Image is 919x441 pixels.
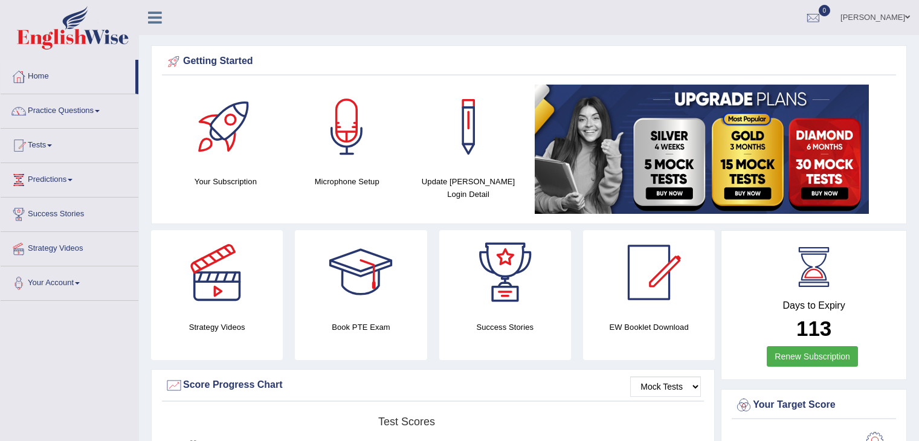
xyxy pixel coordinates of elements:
a: Strategy Videos [1,232,138,262]
h4: Your Subscription [171,175,280,188]
h4: Success Stories [439,321,571,333]
div: Your Target Score [735,396,893,414]
a: Success Stories [1,198,138,228]
h4: EW Booklet Download [583,321,715,333]
div: Getting Started [165,53,893,71]
span: 0 [819,5,831,16]
a: Tests [1,129,138,159]
div: Score Progress Chart [165,376,701,394]
h4: Microphone Setup [292,175,402,188]
b: 113 [796,317,831,340]
img: small5.jpg [535,85,869,214]
a: Renew Subscription [767,346,858,367]
tspan: Test scores [378,416,435,428]
a: Home [1,60,135,90]
h4: Book PTE Exam [295,321,427,333]
h4: Update [PERSON_NAME] Login Detail [414,175,523,201]
a: Predictions [1,163,138,193]
a: Practice Questions [1,94,138,124]
a: Your Account [1,266,138,297]
h4: Strategy Videos [151,321,283,333]
h4: Days to Expiry [735,300,893,311]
